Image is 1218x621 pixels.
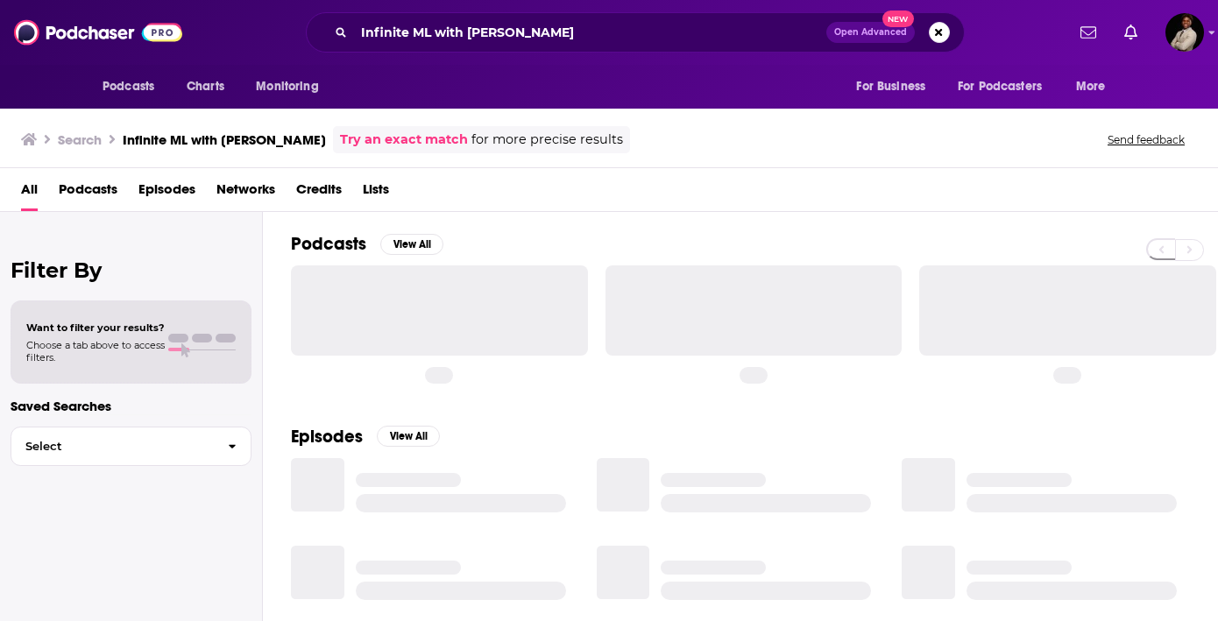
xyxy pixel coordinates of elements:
a: Podcasts [59,175,117,211]
h2: Filter By [11,258,251,283]
button: Send feedback [1102,132,1190,147]
a: PodcastsView All [291,233,443,255]
a: EpisodesView All [291,426,440,448]
span: New [882,11,914,27]
a: Show notifications dropdown [1117,18,1144,47]
span: More [1076,74,1106,99]
button: open menu [844,70,947,103]
span: Want to filter your results? [26,321,165,334]
div: Search podcasts, credits, & more... [306,12,965,53]
span: Monitoring [256,74,318,99]
a: Lists [363,175,389,211]
span: Logged in as Jeremiah_lineberger11 [1165,13,1204,52]
h3: Search [58,131,102,148]
input: Search podcasts, credits, & more... [354,18,826,46]
span: For Podcasters [958,74,1042,99]
a: Try an exact match [340,130,468,150]
button: Open AdvancedNew [826,22,915,43]
a: Show notifications dropdown [1073,18,1103,47]
span: Charts [187,74,224,99]
button: Select [11,427,251,466]
span: Select [11,441,214,452]
button: View All [380,234,443,255]
a: Charts [175,70,235,103]
button: open menu [244,70,341,103]
img: Podchaser - Follow, Share and Rate Podcasts [14,16,182,49]
button: open menu [946,70,1067,103]
a: Credits [296,175,342,211]
h2: Episodes [291,426,363,448]
span: for more precise results [471,130,623,150]
img: User Profile [1165,13,1204,52]
button: open menu [90,70,177,103]
span: Open Advanced [834,28,907,37]
button: open menu [1064,70,1128,103]
span: Podcasts [103,74,154,99]
a: All [21,175,38,211]
a: Networks [216,175,275,211]
button: View All [377,426,440,447]
h3: Infinite ML with [PERSON_NAME] [123,131,326,148]
p: Saved Searches [11,398,251,414]
span: Choose a tab above to access filters. [26,339,165,363]
span: For Business [856,74,925,99]
button: Show profile menu [1165,13,1204,52]
a: Episodes [138,175,195,211]
h2: Podcasts [291,233,366,255]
